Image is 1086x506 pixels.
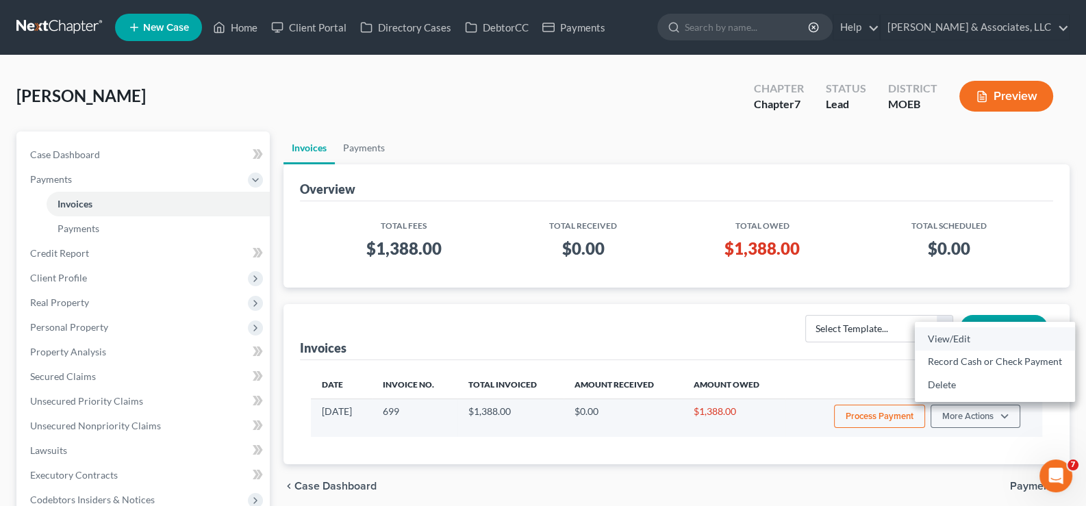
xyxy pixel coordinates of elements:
[283,481,294,492] i: chevron_left
[959,81,1053,112] button: Preview
[1010,481,1059,492] span: Payments
[497,212,669,232] th: Total Received
[564,371,683,399] th: Amount Received
[834,405,925,428] button: Process Payment
[19,463,270,488] a: Executory Contracts
[683,399,785,437] td: $1,388.00
[16,86,146,105] span: [PERSON_NAME]
[826,97,866,112] div: Lead
[19,438,270,463] a: Lawsuits
[833,15,879,40] a: Help
[754,97,804,112] div: Chapter
[47,192,270,216] a: Invoices
[30,370,96,382] span: Secured Claims
[30,420,161,431] span: Unsecured Nonpriority Claims
[458,15,535,40] a: DebtorCC
[881,15,1069,40] a: [PERSON_NAME] & Associates, LLC
[19,364,270,389] a: Secured Claims
[283,131,335,164] a: Invoices
[322,238,486,260] h3: $1,388.00
[30,469,118,481] span: Executory Contracts
[888,81,937,97] div: District
[826,81,866,97] div: Status
[19,241,270,266] a: Credit Report
[19,389,270,414] a: Unsecured Priority Claims
[353,15,458,40] a: Directory Cases
[685,14,810,40] input: Search by name...
[311,371,372,399] th: Date
[564,399,683,437] td: $0.00
[785,371,1042,399] th: Actions
[30,173,72,185] span: Payments
[372,371,457,399] th: Invoice No.
[58,198,92,210] span: Invoices
[856,212,1042,232] th: Total Scheduled
[754,81,804,97] div: Chapter
[372,399,457,437] td: 699
[915,373,1075,396] a: Delete
[206,15,264,40] a: Home
[457,399,564,437] td: $1,388.00
[30,247,89,259] span: Credit Report
[794,97,800,110] span: 7
[888,97,937,112] div: MOEB
[47,216,270,241] a: Payments
[915,350,1075,373] a: Record Cash or Check Payment
[867,238,1031,260] h3: $0.00
[19,414,270,438] a: Unsecured Nonpriority Claims
[508,238,658,260] h3: $0.00
[30,296,89,308] span: Real Property
[683,371,785,399] th: Amount Owed
[1068,459,1078,470] span: 7
[264,15,353,40] a: Client Portal
[535,15,612,40] a: Payments
[915,322,1075,402] div: More Actions
[19,340,270,364] a: Property Analysis
[680,238,844,260] h3: $1,388.00
[457,371,564,399] th: Total Invoiced
[669,212,855,232] th: Total Owed
[960,315,1048,340] button: New Invoice
[30,346,106,357] span: Property Analysis
[30,272,87,283] span: Client Profile
[30,494,155,505] span: Codebtors Insiders & Notices
[19,142,270,167] a: Case Dashboard
[300,340,346,356] div: Invoices
[58,223,99,234] span: Payments
[915,327,1075,351] a: View/Edit
[30,321,108,333] span: Personal Property
[311,212,497,232] th: Total Fees
[283,481,377,492] button: chevron_left Case Dashboard
[143,23,189,33] span: New Case
[1039,459,1072,492] iframe: Intercom live chat
[30,149,100,160] span: Case Dashboard
[1010,481,1070,492] button: Payments chevron_right
[294,481,377,492] span: Case Dashboard
[300,181,355,197] div: Overview
[931,405,1020,428] button: More Actions
[30,444,67,456] span: Lawsuits
[30,395,143,407] span: Unsecured Priority Claims
[335,131,393,164] a: Payments
[311,399,372,437] td: [DATE]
